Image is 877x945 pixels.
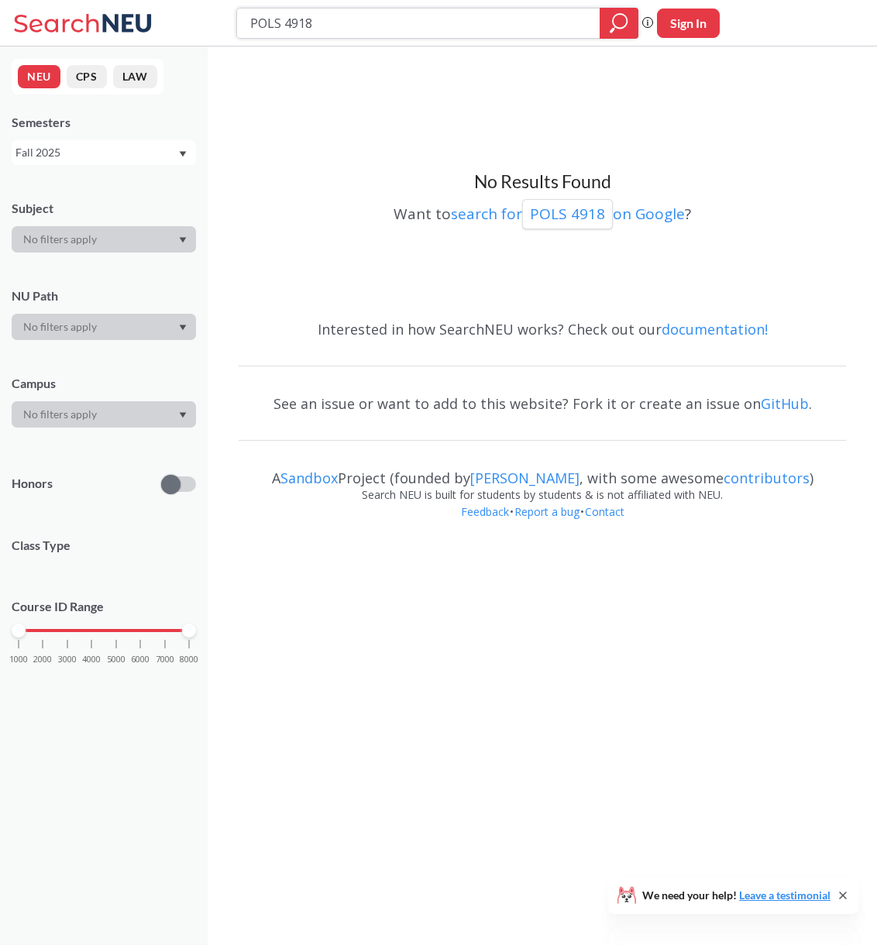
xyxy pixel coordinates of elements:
a: Feedback [460,504,510,519]
svg: Dropdown arrow [179,412,187,418]
span: 4000 [82,655,101,664]
div: See an issue or want to add to this website? Fork it or create an issue on . [239,381,846,426]
button: LAW [113,65,157,88]
span: 7000 [156,655,174,664]
span: 2000 [33,655,52,664]
input: Class, professor, course number, "phrase" [249,10,589,36]
div: Campus [12,375,196,392]
span: We need your help! [642,890,831,901]
a: Report a bug [514,504,580,519]
span: 5000 [107,655,126,664]
div: Subject [12,200,196,217]
a: GitHub [761,394,809,413]
a: search forPOLS 4918on Google [451,204,685,224]
p: Honors [12,475,53,493]
a: contributors [724,469,810,487]
span: 6000 [131,655,150,664]
svg: magnifying glass [610,12,628,34]
h3: No Results Found [239,170,846,194]
div: Want to ? [239,194,846,229]
div: magnifying glass [600,8,638,39]
svg: Dropdown arrow [179,151,187,157]
div: NU Path [12,287,196,304]
button: Sign In [657,9,720,38]
svg: Dropdown arrow [179,237,187,243]
a: documentation! [662,320,768,338]
span: 8000 [180,655,198,664]
div: Fall 2025Dropdown arrow [12,140,196,165]
div: A Project (founded by , with some awesome ) [239,455,846,486]
a: Leave a testimonial [739,888,831,902]
span: 1000 [9,655,28,664]
div: Search NEU is built for students by students & is not affiliated with NEU. [239,486,846,503]
a: [PERSON_NAME] [470,469,580,487]
p: Course ID Range [12,598,196,616]
span: Class Type [12,537,196,554]
span: 3000 [58,655,77,664]
p: POLS 4918 [530,204,605,225]
div: • • [239,503,846,544]
div: Dropdown arrow [12,226,196,253]
div: Semesters [12,114,196,131]
a: Contact [584,504,625,519]
button: NEU [18,65,60,88]
a: Sandbox [280,469,338,487]
div: Dropdown arrow [12,401,196,428]
div: Interested in how SearchNEU works? Check out our [239,307,846,352]
div: Fall 2025 [15,144,177,161]
button: CPS [67,65,107,88]
svg: Dropdown arrow [179,325,187,331]
div: Dropdown arrow [12,314,196,340]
